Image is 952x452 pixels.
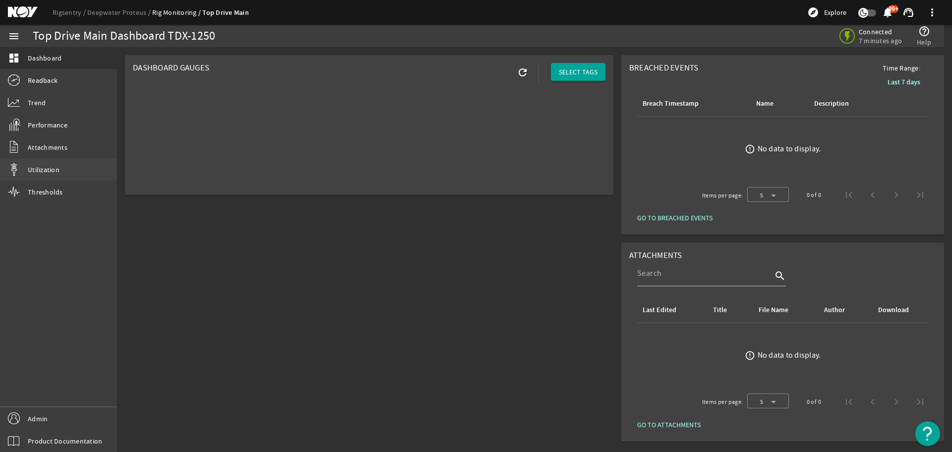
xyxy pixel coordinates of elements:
div: Breach Timestamp [641,98,743,109]
span: Trend [28,98,46,108]
span: Dashboard [28,53,61,63]
span: Attachments [629,250,682,260]
span: Help [917,37,931,47]
mat-icon: explore [807,6,819,18]
span: SELECT TAGS [559,67,597,77]
div: 0 of 0 [807,190,821,200]
mat-icon: refresh [517,66,529,78]
button: GO TO ATTACHMENTS [629,416,709,434]
span: Dashboard Gauges [133,63,209,73]
button: 99+ [882,7,892,18]
b: Last 7 days [888,77,920,87]
span: Performance [28,120,67,130]
span: Readback [28,75,58,85]
div: Breach Timestamp [643,98,699,109]
button: more_vert [920,0,944,24]
div: Description [813,98,884,109]
i: search [774,270,786,282]
button: Open Resource Center [915,421,940,446]
span: Time Range: [875,63,928,73]
span: Explore [824,7,846,17]
div: Author [824,305,845,316]
button: GO TO BREACHED EVENTS [629,209,720,227]
span: Attachments [28,142,67,152]
span: Thresholds [28,187,63,197]
div: No data to display. [758,144,821,154]
div: 0 of 0 [807,397,821,407]
span: Utilization [28,165,59,175]
a: Rig Monitoring [152,8,202,17]
div: Name [755,98,800,109]
div: Title [713,305,727,316]
div: Items per page: [702,397,743,407]
a: Deepwater Proteus [87,8,152,17]
button: Last 7 days [880,73,928,91]
div: Last Edited [643,305,676,316]
mat-icon: error_outline [745,144,755,154]
mat-icon: help_outline [918,25,930,37]
div: Last Edited [641,305,700,316]
div: No data to display. [758,350,821,360]
span: GO TO BREACHED EVENTS [637,213,713,223]
mat-icon: support_agent [902,6,914,18]
div: Name [756,98,773,109]
span: Breached Events [629,63,699,73]
mat-icon: dashboard [8,52,20,64]
a: Rigsentry [53,8,87,17]
span: Admin [28,414,48,424]
button: Explore [803,4,850,20]
div: Download [878,305,909,316]
span: Connected [859,27,902,36]
mat-icon: menu [8,30,20,42]
div: Title [712,305,745,316]
button: SELECT TAGS [551,63,605,81]
span: GO TO ATTACHMENTS [637,420,701,430]
div: File Name [759,305,788,316]
mat-icon: error_outline [745,350,755,361]
mat-icon: notifications [882,6,893,18]
input: Search [637,267,772,279]
span: 7 minutes ago [859,36,902,45]
a: Top Drive Main [202,8,249,17]
div: Author [823,305,865,316]
div: Description [814,98,849,109]
div: File Name [757,305,811,316]
span: Product Documentation [28,436,102,446]
div: Items per page: [702,191,743,200]
div: Top Drive Main Dashboard TDX-1250 [33,31,215,41]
